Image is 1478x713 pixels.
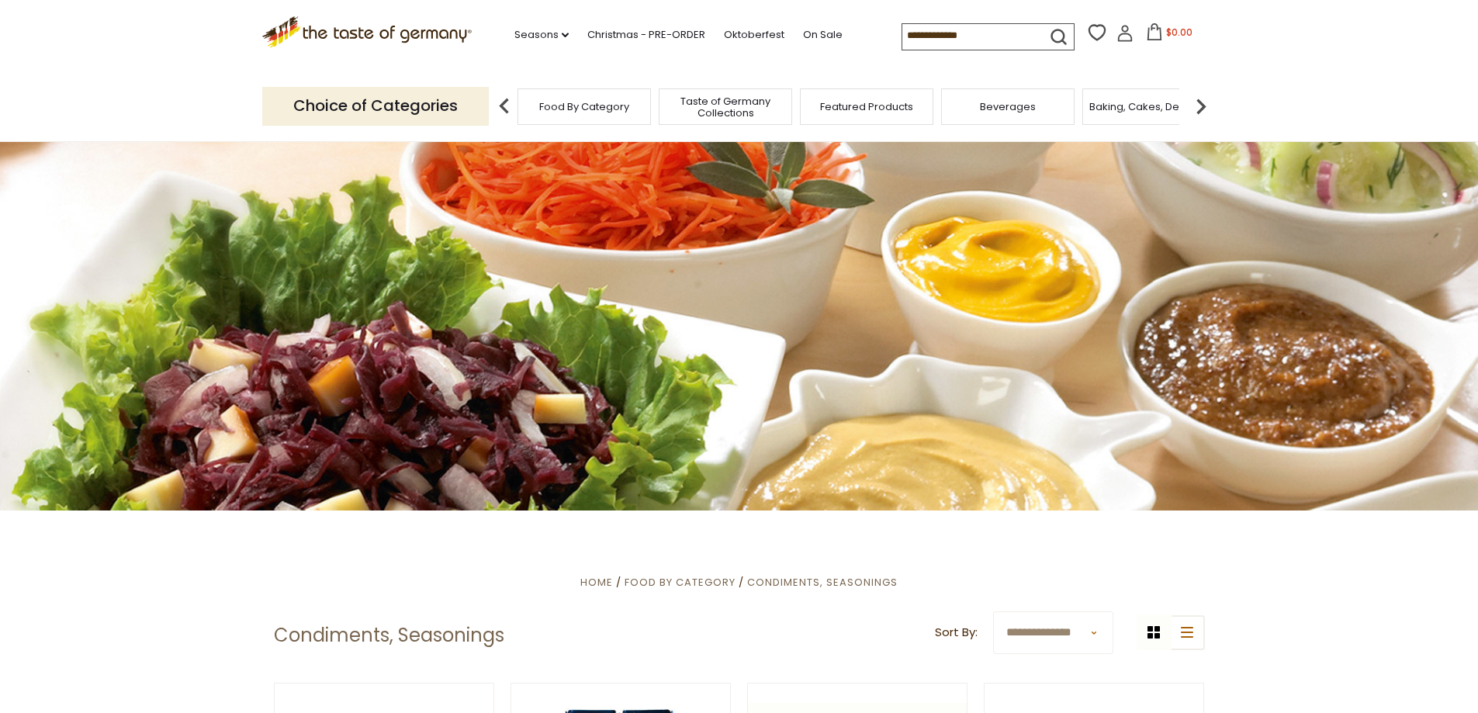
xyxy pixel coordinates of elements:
h1: Condiments, Seasonings [274,624,504,647]
img: previous arrow [489,91,520,122]
a: Taste of Germany Collections [663,95,787,119]
a: Featured Products [820,101,913,112]
label: Sort By: [935,623,978,642]
p: Choice of Categories [262,87,489,125]
a: Food By Category [539,101,629,112]
a: Beverages [980,101,1036,112]
a: Baking, Cakes, Desserts [1089,101,1210,112]
a: Oktoberfest [724,26,784,43]
img: next arrow [1186,91,1217,122]
a: On Sale [803,26,843,43]
span: $0.00 [1166,26,1192,39]
a: Food By Category [625,575,736,590]
a: Christmas - PRE-ORDER [587,26,705,43]
a: Seasons [514,26,569,43]
a: Home [580,575,613,590]
button: $0.00 [1137,23,1203,47]
a: Condiments, Seasonings [747,575,898,590]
